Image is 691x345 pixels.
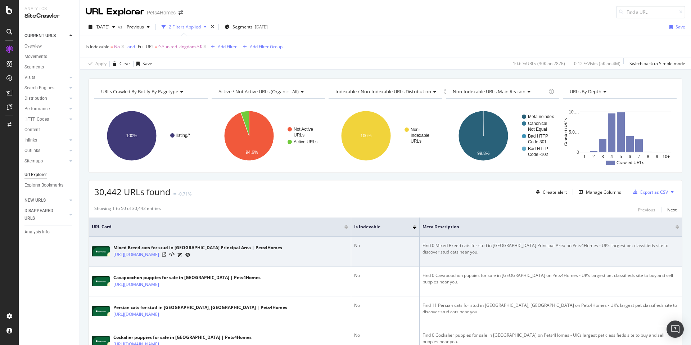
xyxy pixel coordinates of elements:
[95,61,107,67] div: Apply
[656,154,659,159] text: 9
[113,281,159,288] a: [URL][DOMAIN_NAME]
[446,104,560,167] div: A chart.
[218,88,299,95] span: Active / Not Active URLs (organic - all)
[354,224,402,230] span: Is Indexable
[354,272,416,279] div: No
[583,154,586,159] text: 1
[24,228,50,236] div: Analysis Info
[100,86,202,97] h4: URLs Crawled By Botify By pagetype
[155,44,157,50] span: =
[24,74,67,81] a: Visits
[177,251,182,259] a: AI Url Details
[24,105,67,113] a: Performance
[423,332,679,345] div: Find 0 Cockalier puppies for sale in [GEOGRAPHIC_DATA] on Pets4Homes - UK’s largest pet classifie...
[676,24,685,30] div: Save
[95,24,109,30] span: 2025 Aug. 24th
[143,61,152,67] div: Save
[24,171,47,179] div: Url Explorer
[24,32,67,40] a: CURRENT URLS
[361,133,372,138] text: 100%
[335,88,431,95] span: Indexable / Non-Indexable URLs distribution
[423,272,679,285] div: Find 0 Cavapoochon puppies for sale in [GEOGRAPHIC_DATA] on Pets4Homes - UK’s largest pet classif...
[528,121,547,126] text: Canonical
[24,95,47,102] div: Distribution
[208,42,237,51] button: Add Filter
[86,58,107,70] button: Apply
[159,21,209,33] button: 2 Filters Applied
[611,154,613,159] text: 4
[294,127,313,132] text: Not Active
[86,21,118,33] button: [DATE]
[629,154,631,159] text: 6
[294,133,304,138] text: URLs
[179,10,183,15] div: arrow-right-arrow-left
[533,186,567,198] button: Create alert
[563,104,677,167] div: A chart.
[528,139,547,144] text: Code 301
[629,61,685,67] div: Switch back to Simple mode
[24,84,54,92] div: Search Engines
[617,160,644,165] text: Crawled URLs
[577,150,579,155] text: 0
[92,246,110,256] img: main image
[24,197,46,204] div: NEW URLS
[24,53,47,61] div: Movements
[294,139,317,144] text: Active URLs
[222,21,271,33] button: Segments[DATE]
[647,154,650,159] text: 8
[451,86,547,97] h4: Non-Indexable URLs Main Reason
[568,86,670,97] h4: URLs by Depth
[162,252,166,257] a: Visit Online Page
[185,251,190,259] a: URL Inspection
[667,21,685,33] button: Save
[24,147,40,154] div: Outlinks
[250,44,283,50] div: Add Filter Group
[178,191,191,197] div: -0.71%
[169,252,175,257] button: View HTML Source
[569,130,579,135] text: 5,0…
[24,197,67,204] a: NEW URLS
[329,104,442,167] div: A chart.
[528,127,547,132] text: Not Equal
[574,61,620,67] div: 0.12 % Visits ( 5K on 4M )
[423,242,679,255] div: Find 0 Mixed Breed cats for stud in [GEOGRAPHIC_DATA] Principal Area on Pets4Homes - UK’s largest...
[24,32,56,40] div: CURRENT URLS
[94,186,171,198] span: 30,442 URLs found
[640,189,668,195] div: Export as CSV
[113,334,252,341] div: Cockalier puppies for sale in [GEOGRAPHIC_DATA] | Pets4Homes
[158,42,202,52] span: ^.*united-kingdom.*$
[24,116,67,123] a: HTTP Codes
[592,154,595,159] text: 2
[411,133,429,138] text: Indexable
[94,205,161,214] div: Showing 1 to 50 of 30,442 entries
[124,24,144,30] span: Previous
[638,207,655,213] div: Previous
[24,84,67,92] a: Search Engines
[245,150,258,155] text: 94.6%
[212,104,325,167] div: A chart.
[24,63,74,71] a: Segments
[354,302,416,309] div: No
[24,116,49,123] div: HTTP Codes
[232,24,253,30] span: Segments
[528,146,548,151] text: Bad HTTP
[138,44,154,50] span: Full URL
[101,88,178,95] span: URLs Crawled By Botify By pagetype
[126,133,137,138] text: 100%
[627,58,685,70] button: Switch back to Simple mode
[209,23,216,31] div: times
[147,9,176,16] div: Pets4Homes
[240,42,283,51] button: Add Filter Group
[92,276,110,286] img: main image
[667,205,677,214] button: Next
[114,42,120,52] span: No
[110,44,113,50] span: =
[638,154,640,159] text: 7
[24,136,37,144] div: Inlinks
[86,6,144,18] div: URL Explorer
[127,44,135,50] div: and
[630,186,668,198] button: Export as CSV
[94,104,208,167] svg: A chart.
[569,109,579,115] text: 10,…
[176,133,190,138] text: listing/*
